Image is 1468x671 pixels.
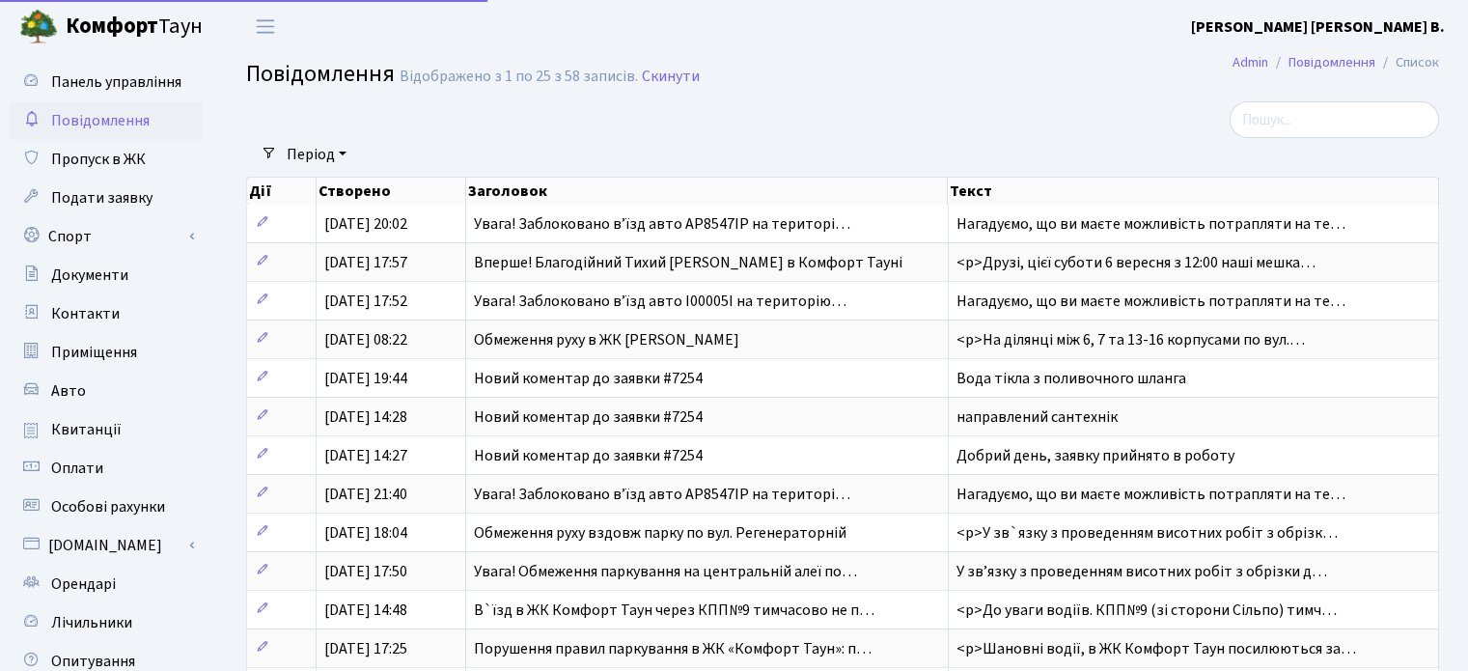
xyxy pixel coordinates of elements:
span: Подати заявку [51,187,152,209]
span: Оплати [51,458,103,479]
a: Пропуск в ЖК [10,140,203,179]
span: [DATE] 17:25 [324,638,407,659]
span: Увага! Заблоковано вʼїзд авто АР8547ІР на територі… [474,484,850,505]
th: Текст [948,178,1438,205]
span: Новий коментар до заявки #7254 [474,368,703,389]
span: [DATE] 18:04 [324,522,407,544]
a: Контакти [10,294,203,333]
span: [DATE] 21:40 [324,484,407,505]
a: Admin [1233,52,1268,72]
a: Подати заявку [10,179,203,217]
span: Орендарі [51,573,116,595]
a: Спорт [10,217,203,256]
b: [PERSON_NAME] [PERSON_NAME] В. [1191,16,1445,38]
span: Порушення правил паркування в ЖК «Комфорт Таун»: п… [474,638,872,659]
span: Нагадуємо, що ви маєте можливість потрапляти на те… [956,484,1345,505]
li: Список [1375,52,1439,73]
span: <p>Друзі, цієї суботи 6 вересня з 12:00 наші мешка… [956,252,1316,273]
a: Скинути [642,68,700,86]
span: Повідомлення [51,110,150,131]
span: В`їзд в ЖК Комфорт Таун через КПП№9 тимчасово не п… [474,600,874,621]
span: Вперше! Благодійний Тихий [PERSON_NAME] в Комфорт Тауні [474,252,902,273]
span: [DATE] 14:48 [324,600,407,621]
span: Новий коментар до заявки #7254 [474,445,703,466]
span: [DATE] 08:22 [324,329,407,350]
span: Увага! Заблоковано вʼїзд авто І00005І на територію… [474,291,846,312]
a: Оплати [10,449,203,488]
a: [DOMAIN_NAME] [10,526,203,565]
a: Авто [10,372,203,410]
span: Нагадуємо, що ви маєте можливість потрапляти на те… [956,213,1345,235]
span: Повідомлення [246,57,395,91]
span: <p>У зв`язку з проведенням висотних робіт з обрізк… [956,522,1338,544]
span: [DATE] 19:44 [324,368,407,389]
span: [DATE] 14:27 [324,445,407,466]
a: Документи [10,256,203,294]
a: Приміщення [10,333,203,372]
th: Дії [247,178,317,205]
span: <p>Шановні водії, в ЖК Комфорт Таун посилюються за… [956,638,1356,659]
span: Пропуск в ЖК [51,149,146,170]
button: Переключити навігацію [241,11,290,42]
span: [DATE] 17:50 [324,561,407,582]
a: Орендарі [10,565,203,603]
span: Обмеження руху в ЖК [PERSON_NAME] [474,329,739,350]
div: Відображено з 1 по 25 з 58 записів. [400,68,638,86]
span: Увага! Заблоковано вʼїзд авто АР8547ІР на територі… [474,213,850,235]
span: У звʼязку з проведенням висотних робіт з обрізки д… [956,561,1327,582]
span: [DATE] 20:02 [324,213,407,235]
a: Лічильники [10,603,203,642]
span: Добрий день, заявку прийнято в роботу [956,445,1234,466]
a: Особові рахунки [10,488,203,526]
span: <p>До уваги водіїв. КПП№9 (зі сторони Сільпо) тимч… [956,600,1337,621]
a: Квитанції [10,410,203,449]
span: направлений сантехнік [956,406,1118,428]
span: Документи [51,265,128,286]
span: Таун [66,11,203,43]
span: Авто [51,380,86,402]
span: Вода тікла з поливочного шланга [956,368,1186,389]
a: Панель управління [10,63,203,101]
th: Створено [317,178,466,205]
span: [DATE] 17:52 [324,291,407,312]
span: [DATE] 17:57 [324,252,407,273]
span: Нагадуємо, що ви маєте можливість потрапляти на те… [956,291,1345,312]
span: Приміщення [51,342,137,363]
span: Новий коментар до заявки #7254 [474,406,703,428]
input: Пошук... [1230,101,1439,138]
a: [PERSON_NAME] [PERSON_NAME] В. [1191,15,1445,39]
span: [DATE] 14:28 [324,406,407,428]
span: Контакти [51,303,120,324]
a: Повідомлення [10,101,203,140]
span: <p>На ділянці між 6, 7 та 13-16 корпусами по вул.… [956,329,1305,350]
span: Увага! Обмеження паркування на центральній алеї по… [474,561,857,582]
a: Період [279,138,354,171]
nav: breadcrumb [1204,42,1468,83]
span: Обмеження руху вздовж парку по вул. Регенераторній [474,522,846,544]
th: Заголовок [466,178,949,205]
span: Панель управління [51,71,181,93]
b: Комфорт [66,11,158,42]
img: logo.png [19,8,58,46]
a: Повідомлення [1288,52,1375,72]
span: Особові рахунки [51,496,165,517]
span: Квитанції [51,419,122,440]
span: Лічильники [51,612,132,633]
